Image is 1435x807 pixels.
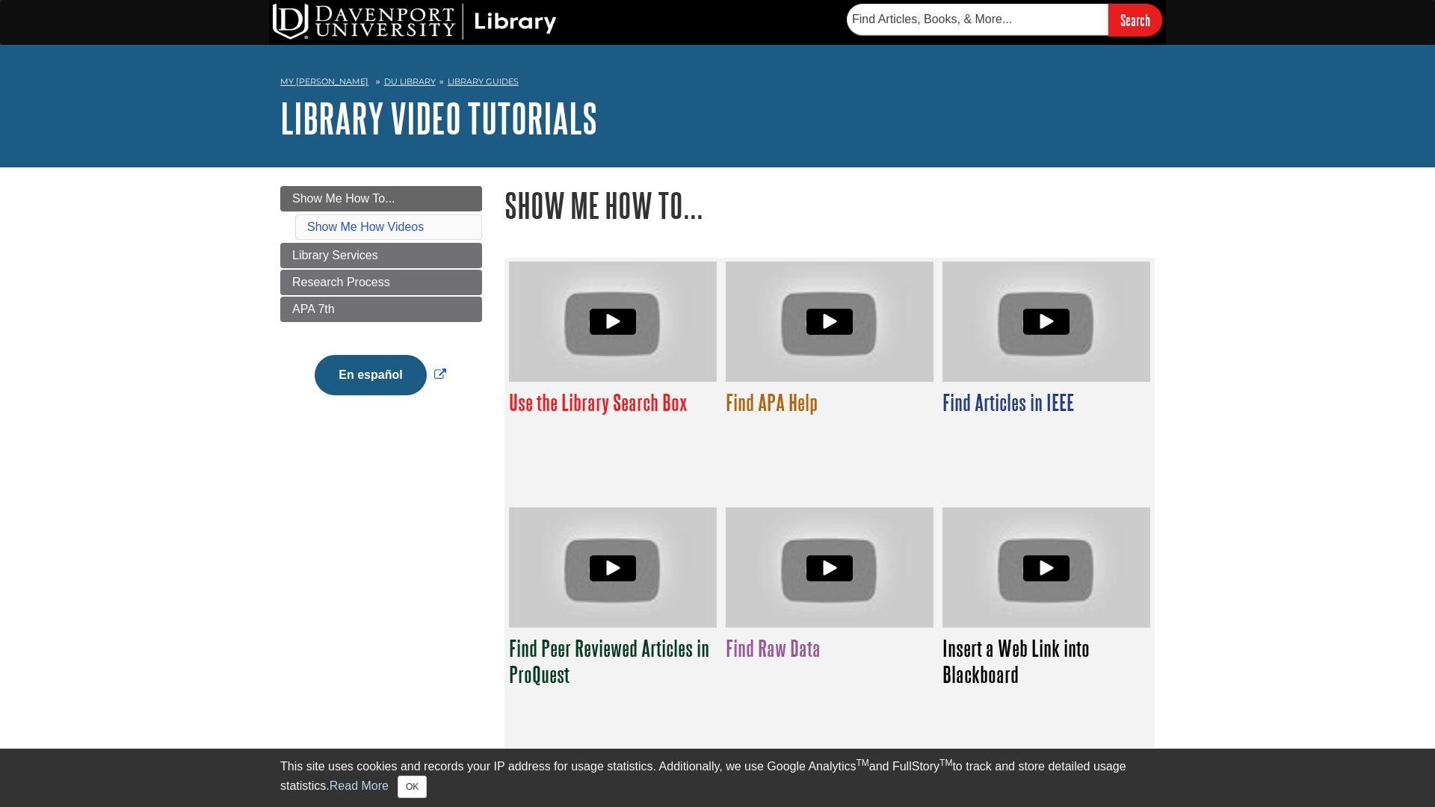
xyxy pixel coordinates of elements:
[939,758,952,768] sup: TM
[726,507,933,628] div: Video: Find Raw Data
[509,389,716,415] h3: Use the Library Search Box
[726,262,933,382] div: Video: Show Me How to Find APA Help
[280,75,368,88] a: My [PERSON_NAME]
[726,635,933,661] h3: Find Raw Data
[942,389,1149,415] h3: Find Articles in IEEE
[280,270,482,295] a: Research Process
[280,95,597,141] a: Library Video Tutorials
[942,262,1149,382] div: Video: Show Me How to Find Articles in IEEE
[273,4,557,40] img: DU Library
[315,355,426,395] button: En español
[280,186,482,211] a: Show Me How To...
[509,262,716,382] div: Video: Show Me How to Use the Library Search Box
[398,776,427,798] button: Close
[942,635,1149,687] h3: Insert a Web Link into Blackboard
[292,249,378,262] span: Library Services
[280,297,482,322] a: APA 7th
[856,758,868,768] sup: TM
[307,220,424,233] a: Show Me How Videos
[280,243,482,268] a: Library Services
[847,4,1108,35] input: Find Articles, Books, & More...
[509,507,716,628] div: Video: Show Me How to Find Peer Reviewed Articles in ProQuest
[292,303,335,315] span: APA 7th
[384,76,436,87] a: DU Library
[292,192,395,205] span: Show Me How To...
[311,368,449,381] a: Link opens in new window
[1108,4,1162,36] input: Search
[504,186,1155,224] h1: Show Me How To...
[847,4,1162,36] form: Searches DU Library's articles, books, and more
[509,635,716,687] h3: Find Peer Reviewed Articles in ProQuest
[280,186,482,421] div: Guide Page Menu
[292,276,390,288] span: Research Process
[448,76,519,87] a: Library Guides
[726,389,933,415] h3: Find APA Help
[330,779,389,792] a: Read More
[942,507,1149,628] div: Video: Show Me How to Insert a Web Link into Blackboard
[280,72,1155,96] nav: breadcrumb
[280,758,1155,798] div: This site uses cookies and records your IP address for usage statistics. Additionally, we use Goo...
